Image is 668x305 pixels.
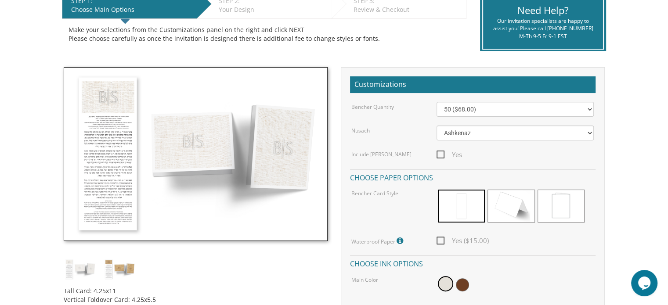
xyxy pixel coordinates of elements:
div: Make your selections from the Customizations panel on the right and click NEXT Please choose care... [69,25,460,43]
img: dc_style14.jpg [64,67,328,241]
img: dc_style14_brown.jpg [103,258,136,280]
span: Yes [437,149,462,160]
div: Our invitation specialists are happy to assist you! Please call [PHONE_NUMBER] M-Th 9-5 Fr 9-1 EST [490,17,596,39]
div: Your Design [219,5,327,14]
h2: Customizations [350,76,596,93]
label: Bencher Card Style [351,190,398,197]
div: Review & Checkout [354,5,462,14]
label: Include [PERSON_NAME] [351,151,412,158]
img: dc_style14.jpg [64,258,97,280]
div: Choose Main Options [71,5,192,14]
label: Main Color [351,276,378,283]
h4: Choose paper options [350,169,596,184]
div: Need Help? [490,4,596,17]
label: Nusach [351,127,370,134]
label: Bencher Quantity [351,103,394,111]
label: Waterproof Paper [351,235,405,247]
h4: Choose ink options [350,255,596,270]
iframe: chat widget [631,270,659,296]
span: Yes ($15.00) [437,235,489,246]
